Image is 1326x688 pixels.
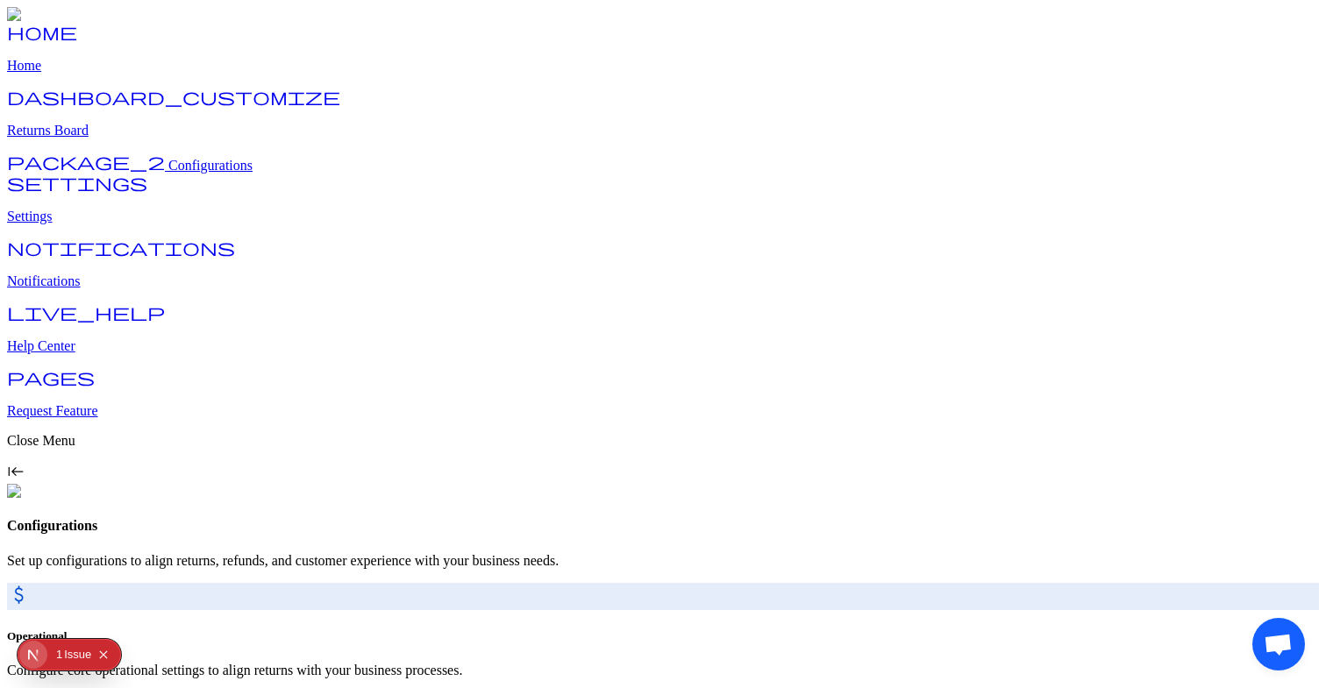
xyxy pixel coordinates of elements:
[7,433,1319,449] p: Close Menu
[7,338,1319,354] p: Help Center
[7,518,1319,534] h4: Configurations
[7,463,25,480] span: keyboard_tab_rtl
[7,403,1319,419] p: Request Feature
[7,238,235,256] span: notifications
[7,553,1319,569] p: Set up configurations to align returns, refunds, and customer experience with your business needs.
[7,629,1319,643] h5: Operational
[7,303,165,321] span: live_help
[7,273,1319,289] p: Notifications
[7,174,147,191] span: settings
[7,88,340,105] span: dashboard_customize
[7,309,1319,354] a: live_help Help Center
[7,244,1319,289] a: notifications Notifications
[7,152,165,170] span: package_2
[7,433,1319,484] div: Close Menukeyboard_tab_rtl
[7,209,1319,224] p: Settings
[7,28,1319,74] a: home Home
[7,179,1319,224] a: settings Settings
[7,7,51,23] img: Logo
[7,373,1319,419] a: pages Request Feature
[7,93,1319,138] a: dashboard_customize Returns Board
[7,158,253,173] a: package_2 Configurations
[1252,618,1305,670] div: Open chat
[168,158,253,173] span: Configurations
[7,23,77,40] span: home
[7,58,1319,74] p: Home
[7,368,95,386] span: pages
[7,663,1319,678] p: Configure core operational settings to align returns with your business processes.
[7,123,1319,138] p: Returns Board
[7,484,121,500] img: commonGraphics
[7,583,31,606] span: attach_money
